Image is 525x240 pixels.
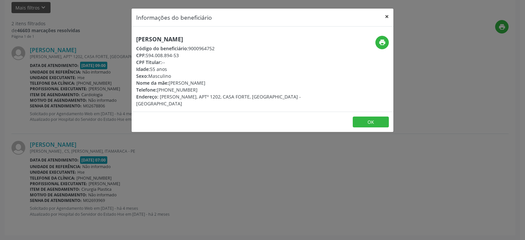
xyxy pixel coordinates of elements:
[136,66,150,72] span: Idade:
[136,66,302,73] div: 55 anos
[136,45,188,52] span: Código do beneficiário:
[136,59,162,65] span: CPF Titular:
[136,87,157,93] span: Telefone:
[136,13,212,22] h5: Informações do beneficiário
[136,86,302,93] div: [PHONE_NUMBER]
[136,73,148,79] span: Sexo:
[136,73,302,79] div: Masculino
[136,79,302,86] div: [PERSON_NAME]
[136,45,302,52] div: 9000964752
[379,39,386,46] i: print
[136,59,302,66] div: --
[136,52,302,59] div: 594.008.894-53
[136,52,146,58] span: CPF:
[136,94,158,100] span: Endereço:
[136,94,301,107] span: [PERSON_NAME], APTº 1202, CASA FORTE, [GEOGRAPHIC_DATA] - [GEOGRAPHIC_DATA]
[136,36,302,43] h5: [PERSON_NAME]
[375,36,389,49] button: print
[353,117,389,128] button: OK
[136,80,169,86] span: Nome da mãe:
[380,9,393,25] button: Close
